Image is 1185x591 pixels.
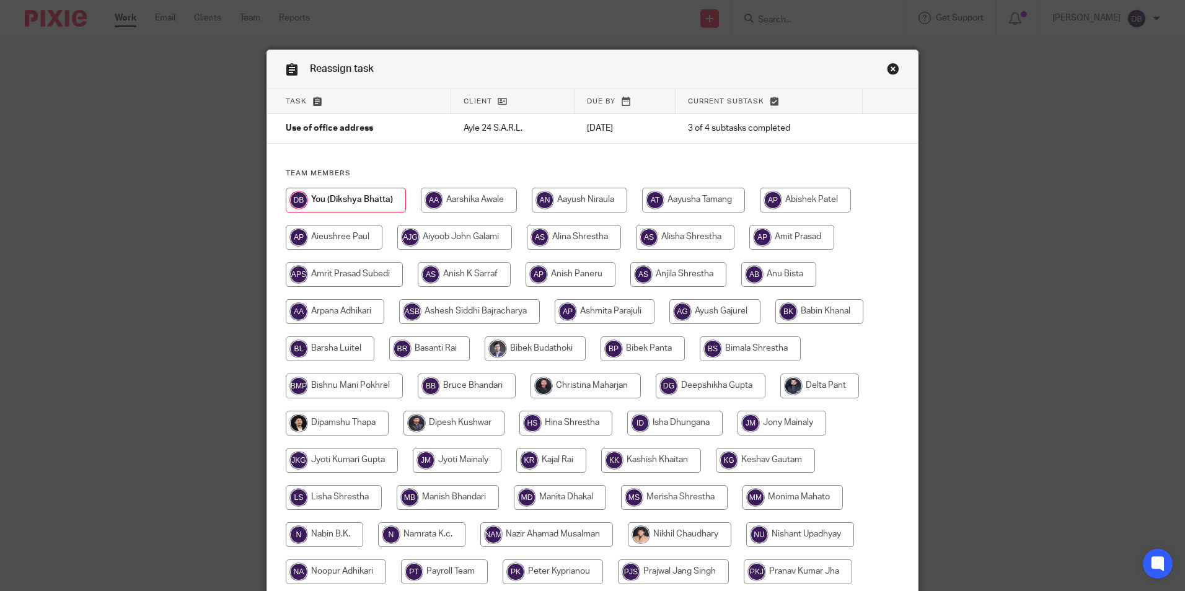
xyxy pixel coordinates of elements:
[286,125,373,133] span: Use of office address
[286,98,307,105] span: Task
[310,64,374,74] span: Reassign task
[887,63,899,79] a: Close this dialog window
[688,98,764,105] span: Current subtask
[676,114,863,144] td: 3 of 4 subtasks completed
[286,169,899,178] h4: Team members
[464,98,492,105] span: Client
[587,122,663,134] p: [DATE]
[464,122,562,134] p: Ayle 24 S.A.R.L.
[587,98,615,105] span: Due by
